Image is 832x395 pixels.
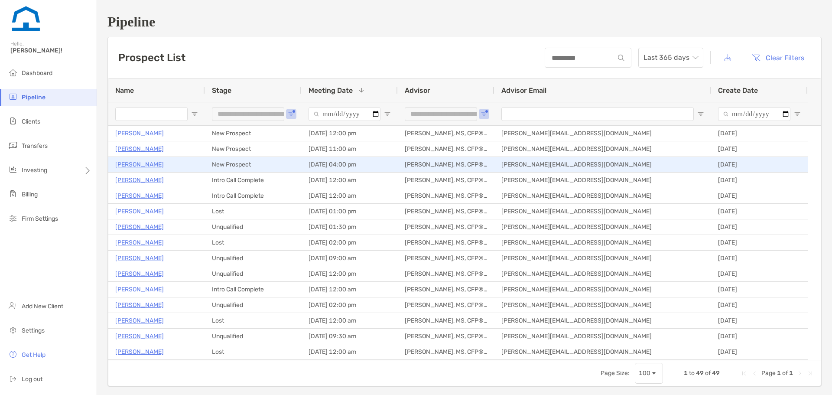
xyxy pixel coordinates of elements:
div: [PERSON_NAME], MS, CFP®, CFA®, AFC® [398,329,494,344]
span: to [689,369,695,377]
div: [DATE] 01:00 pm [302,204,398,219]
div: [DATE] 09:30 am [302,329,398,344]
img: transfers icon [8,140,18,150]
div: Intro Call Complete [205,188,302,203]
div: [DATE] [711,329,808,344]
span: Advisor [405,86,430,95]
div: New Prospect [205,141,302,157]
div: [PERSON_NAME][EMAIL_ADDRESS][DOMAIN_NAME] [494,297,711,313]
button: Open Filter Menu [697,111,704,118]
div: [DATE] 12:00 am [302,188,398,203]
button: Open Filter Menu [481,111,487,118]
img: firm-settings icon [8,213,18,223]
input: Advisor Email Filter Input [501,107,694,121]
span: 1 [777,369,781,377]
div: [PERSON_NAME][EMAIL_ADDRESS][DOMAIN_NAME] [494,157,711,172]
div: [PERSON_NAME], MS, CFP®, CFA®, AFC® [398,235,494,250]
div: [DATE] [711,219,808,235]
span: Investing [22,166,47,174]
div: [PERSON_NAME], MS, CFP®, CFA®, AFC® [398,344,494,359]
div: New Prospect [205,126,302,141]
div: [DATE] 12:00 am [302,344,398,359]
div: [PERSON_NAME][EMAIL_ADDRESS][DOMAIN_NAME] [494,219,711,235]
span: [PERSON_NAME]! [10,47,91,54]
img: investing icon [8,164,18,175]
div: [PERSON_NAME][EMAIL_ADDRESS][DOMAIN_NAME] [494,235,711,250]
a: [PERSON_NAME] [115,190,164,201]
div: [DATE] [711,344,808,359]
div: [DATE] [711,126,808,141]
div: [PERSON_NAME], MS, CFP®, CFA®, AFC® [398,251,494,266]
a: [PERSON_NAME] [115,144,164,154]
div: Lost [205,344,302,359]
a: [PERSON_NAME] [115,222,164,232]
a: [PERSON_NAME] [115,268,164,279]
div: [PERSON_NAME], MS, CFP®, CFA®, AFC® [398,313,494,328]
div: [DATE] [711,266,808,281]
div: 100 [639,369,650,377]
div: [DATE] [711,235,808,250]
div: [PERSON_NAME][EMAIL_ADDRESS][DOMAIN_NAME] [494,204,711,219]
div: Page Size: [601,369,630,377]
div: [PERSON_NAME][EMAIL_ADDRESS][DOMAIN_NAME] [494,344,711,359]
div: [DATE] 09:00 am [302,251,398,266]
a: [PERSON_NAME] [115,300,164,310]
span: Last 365 days [643,48,698,67]
div: [PERSON_NAME], MS, CFP®, CFA®, AFC® [398,157,494,172]
div: [DATE] [711,313,808,328]
img: get-help icon [8,349,18,359]
div: Intro Call Complete [205,282,302,297]
div: [PERSON_NAME][EMAIL_ADDRESS][DOMAIN_NAME] [494,188,711,203]
span: Transfers [22,142,48,150]
div: [PERSON_NAME][EMAIL_ADDRESS][DOMAIN_NAME] [494,173,711,188]
div: [DATE] [711,282,808,297]
div: [PERSON_NAME], MS, CFP®, CFA®, AFC® [398,204,494,219]
div: [PERSON_NAME], MS, CFP®, CFA®, AFC® [398,141,494,157]
div: [DATE] 12:00 am [302,282,398,297]
div: [PERSON_NAME][EMAIL_ADDRESS][DOMAIN_NAME] [494,141,711,157]
a: [PERSON_NAME] [115,253,164,264]
a: [PERSON_NAME] [115,237,164,248]
span: Dashboard [22,69,52,77]
a: [PERSON_NAME] [115,206,164,217]
div: [PERSON_NAME], MS, CFP®, CFA®, AFC® [398,297,494,313]
div: Lost [205,204,302,219]
div: [PERSON_NAME][EMAIL_ADDRESS][DOMAIN_NAME] [494,251,711,266]
div: [PERSON_NAME][EMAIL_ADDRESS][DOMAIN_NAME] [494,282,711,297]
span: Stage [212,86,231,95]
span: 1 [684,369,688,377]
img: billing icon [8,189,18,199]
div: [PERSON_NAME][EMAIL_ADDRESS][DOMAIN_NAME] [494,329,711,344]
h3: Prospect List [118,52,185,64]
img: input icon [618,55,624,61]
span: Billing [22,191,38,198]
span: Pipeline [22,94,45,101]
input: Meeting Date Filter Input [309,107,380,121]
div: [PERSON_NAME], MS, CFP®, CFA®, AFC® [398,126,494,141]
div: [PERSON_NAME], MS, CFP®, CFA®, AFC® [398,266,494,281]
img: dashboard icon [8,67,18,78]
a: [PERSON_NAME] [115,315,164,326]
div: Unqualified [205,329,302,344]
div: [DATE] 11:00 am [302,141,398,157]
img: Zoe Logo [10,3,42,35]
p: [PERSON_NAME] [115,159,164,170]
div: Last Page [807,370,814,377]
div: [PERSON_NAME], MS, CFP®, CFA®, AFC® [398,188,494,203]
h1: Pipeline [107,14,822,30]
div: [DATE] 12:00 am [302,313,398,328]
span: 49 [696,369,704,377]
div: [DATE] 02:00 pm [302,297,398,313]
span: Get Help [22,351,45,359]
span: Firm Settings [22,215,58,222]
div: [DATE] 12:00 am [302,173,398,188]
div: [DATE] 02:00 pm [302,235,398,250]
div: [PERSON_NAME], MS, CFP®, CFA®, AFC® [398,173,494,188]
input: Create Date Filter Input [718,107,790,121]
